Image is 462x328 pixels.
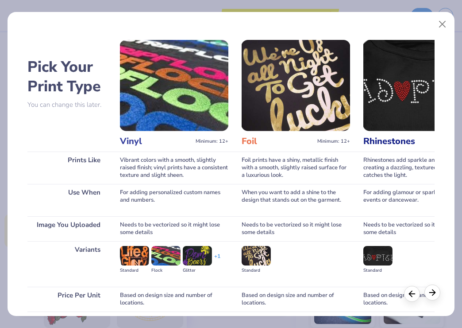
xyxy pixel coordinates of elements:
div: Price Per Unit [27,287,109,312]
div: Variants [27,241,109,287]
img: Vinyl [120,40,228,131]
button: Close [434,16,451,33]
span: Minimum: 12+ [317,138,350,144]
img: Foil [242,40,350,131]
div: + 1 [214,253,220,268]
h3: Vinyl [120,136,192,147]
div: Based on design size and number of locations. [242,287,350,312]
img: Standard [120,246,149,266]
p: You can change this later. [27,101,109,109]
div: Use When [27,184,109,216]
div: When you want to add a shine to the design that stands out on the garment. [242,184,350,216]
div: Based on design size and number of locations. [120,287,228,312]
div: Flock [151,267,181,274]
div: Image You Uploaded [27,216,109,241]
div: Glitter [183,267,212,274]
div: Needs to be vectorized so it might lose some details [120,216,228,241]
div: Prints Like [27,152,109,184]
img: Standard [363,246,393,266]
div: Standard [120,267,149,274]
h2: Pick Your Print Type [27,57,109,96]
h3: Rhinestones [363,136,435,147]
div: Standard [363,267,393,274]
h3: Foil [242,136,314,147]
div: For adding personalized custom names and numbers. [120,184,228,216]
div: Needs to be vectorized so it might lose some details [242,216,350,241]
span: Minimum: 12+ [196,138,228,144]
div: Foil prints have a shiny, metallic finish with a smooth, slightly raised surface for a luxurious ... [242,152,350,184]
img: Standard [242,246,271,266]
img: Flock [151,246,181,266]
div: Standard [242,267,271,274]
div: Vibrant colors with a smooth, slightly raised finish; vinyl prints have a consistent texture and ... [120,152,228,184]
img: Glitter [183,246,212,266]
